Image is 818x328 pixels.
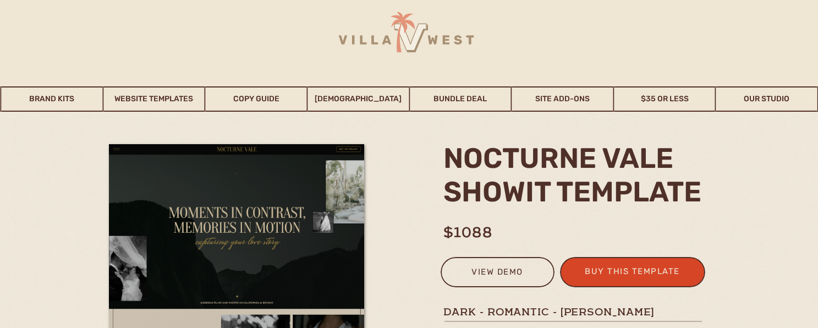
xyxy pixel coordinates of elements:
a: Website Templates [103,86,205,112]
a: Our Studio [716,86,817,112]
a: $35 or Less [614,86,715,112]
a: Brand Kits [2,86,103,112]
a: Copy Guide [206,86,307,112]
a: Site Add-Ons [512,86,613,112]
h1: dark - romantic - [PERSON_NAME] [443,305,705,319]
h1: $1088 [443,222,532,236]
h2: nocturne vale Showit template [443,141,709,207]
a: buy this template [566,264,700,282]
a: [DEMOGRAPHIC_DATA] [308,86,409,112]
a: view demo [448,265,547,283]
a: Bundle Deal [410,86,511,112]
